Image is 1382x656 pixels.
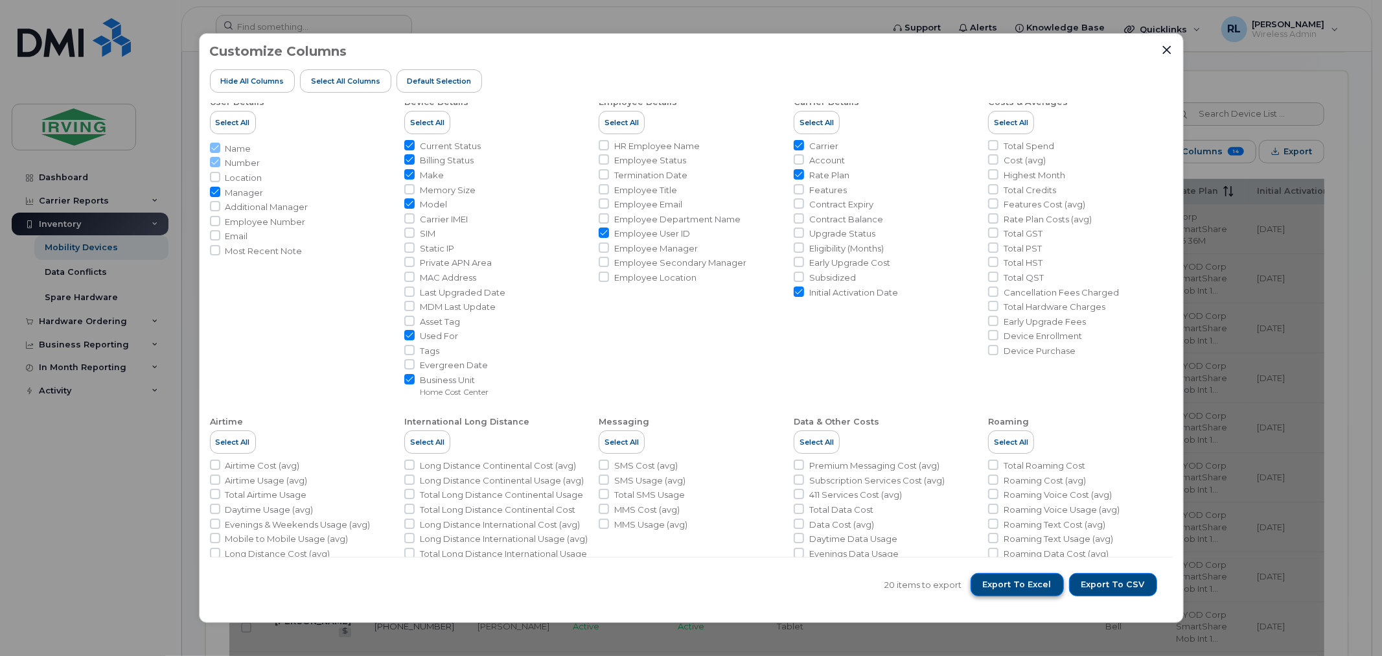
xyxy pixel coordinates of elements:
span: Roaming Text Usage (avg) [1004,533,1113,545]
span: Device Enrollment [1004,330,1082,342]
span: Airtime Cost (avg) [225,460,300,472]
span: Business Unit [420,374,489,386]
span: Number [225,157,260,169]
span: Private APN Area [420,257,492,269]
span: Total Long Distance International Usage [420,548,587,560]
span: Long Distance Cost (avg) [225,548,330,560]
span: Subscription Services Cost (avg) [809,474,945,487]
span: Export to Excel [983,579,1052,591]
button: Close [1161,44,1173,56]
span: Employee Email [614,198,682,211]
span: Total Credits [1004,184,1056,196]
span: Subsidized [809,272,856,284]
span: Airtime Usage (avg) [225,474,308,487]
span: Daytime Usage (avg) [225,504,314,516]
span: Select All [410,117,444,128]
span: Current Status [420,140,481,152]
span: Mobile to Mobile Usage (avg) [225,533,349,545]
span: Contract Balance [809,213,883,226]
button: Select All [404,111,450,134]
span: Total QST [1004,272,1044,284]
span: Features Cost (avg) [1004,198,1085,211]
span: Employee Status [614,154,686,167]
div: Airtime [210,416,244,428]
button: Select All [988,430,1034,454]
span: Select all Columns [311,76,380,86]
span: Evergreen Date [420,359,488,371]
span: Carrier IMEI [420,213,468,226]
span: MDM Last Update [420,301,496,313]
span: Long Distance Continental Usage (avg) [420,474,584,487]
span: Static IP [420,242,454,255]
span: Make [420,169,444,182]
span: Select All [410,437,444,447]
span: Total GST [1004,228,1042,240]
span: Roaming Text Cost (avg) [1004,519,1105,531]
span: Additional Manager [225,201,308,213]
div: Roaming [988,416,1029,428]
span: Total Long Distance Continental Usage [420,489,583,501]
button: Select All [599,430,645,454]
span: 20 items to export [885,579,962,591]
span: Employee Department Name [614,213,741,226]
button: Select All [599,111,645,134]
span: Select All [994,117,1028,128]
span: Email [225,230,248,242]
span: Select All [216,437,250,447]
span: MAC Address [420,272,476,284]
span: Early Upgrade Cost [809,257,890,269]
span: Last Upgraded Date [420,287,505,299]
span: MMS Cost (avg) [614,504,680,516]
span: Employee Manager [614,242,698,255]
span: Total Spend [1004,140,1054,152]
span: Data Cost (avg) [809,519,874,531]
span: Select All [605,117,639,128]
span: Rate Plan [809,169,849,182]
button: Select All [210,430,256,454]
span: Employee User ID [614,228,690,240]
span: Most Recent Note [225,245,303,257]
span: Roaming Voice Cost (avg) [1004,489,1112,501]
span: Roaming Data Cost (avg) [1004,548,1109,560]
button: Export to Excel [971,573,1064,596]
span: Features [809,184,847,196]
span: Highest Month [1004,169,1065,182]
span: HR Employee Name [614,140,700,152]
button: Hide All Columns [210,69,295,93]
span: Total Long Distance Continental Cost [420,504,575,516]
span: Asset Tag [420,316,460,328]
div: Messaging [599,416,649,428]
span: Total Roaming Cost [1004,460,1085,472]
span: Employee Number [225,216,306,228]
span: Long Distance International Cost (avg) [420,519,580,531]
span: Memory Size [420,184,476,196]
span: Total Hardware Charges [1004,301,1105,313]
button: Select All [210,111,256,134]
span: Select All [216,117,250,128]
span: Employee Location [614,272,697,284]
span: Daytime Data Usage [809,533,897,545]
h3: Customize Columns [210,44,347,58]
button: Export to CSV [1069,573,1157,596]
div: Data & Other Costs [794,416,879,428]
span: Employee Title [614,184,677,196]
span: Export to CSV [1081,579,1145,591]
span: Rate Plan Costs (avg) [1004,213,1092,226]
span: Account [809,154,845,167]
span: Total Data Cost [809,504,873,516]
span: Default Selection [407,76,471,86]
span: Hide All Columns [220,76,284,86]
span: Long Distance International Usage (avg) [420,533,588,545]
span: Tags [420,345,439,357]
span: Select All [800,117,834,128]
span: Carrier [809,140,838,152]
span: Device Purchase [1004,345,1076,357]
span: Roaming Voice Usage (avg) [1004,504,1120,516]
span: Long Distance Continental Cost (avg) [420,460,576,472]
span: Select All [800,437,834,447]
span: SMS Usage (avg) [614,474,685,487]
span: Evenings Data Usage [809,548,899,560]
span: Location [225,172,262,184]
span: Select All [994,437,1028,447]
span: Contract Expiry [809,198,873,211]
